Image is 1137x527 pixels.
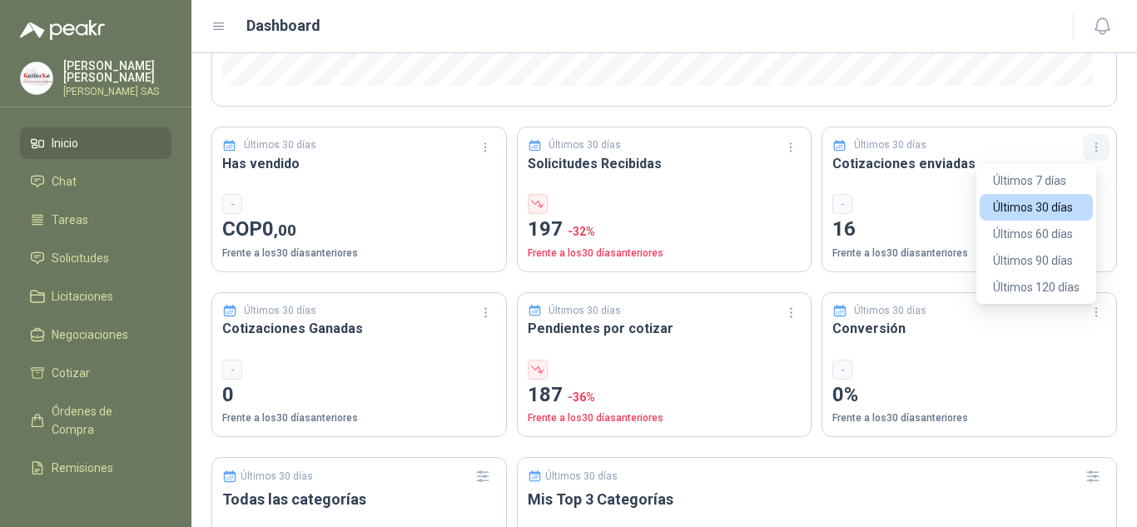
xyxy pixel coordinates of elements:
img: logo_orange.svg [27,27,40,40]
img: Logo peakr [20,20,105,40]
p: Últimos 30 días [244,137,316,153]
p: Últimos 30 días [545,470,618,482]
button: Últimos 30 días [980,194,1093,221]
h3: Cotizaciones Ganadas [222,318,496,339]
p: Frente a los 30 días anteriores [832,410,1106,426]
img: tab_domain_overview_orange.svg [69,97,82,110]
p: 0 [222,380,496,411]
span: Inicio [52,134,78,152]
p: [PERSON_NAME] SAS [63,87,171,97]
div: - [832,194,852,214]
h3: Conversión [832,318,1106,339]
p: Frente a los 30 días anteriores [832,246,1106,261]
h1: Dashboard [246,14,320,37]
p: 0% [832,380,1106,411]
div: - [222,194,242,214]
a: Negociaciones [20,319,171,351]
span: Chat [52,172,77,191]
p: Últimos 30 días [854,137,926,153]
p: Últimos 30 días [244,303,316,319]
p: Frente a los 30 días anteriores [222,410,496,426]
span: ,00 [274,221,296,240]
button: Últimos 7 días [980,167,1093,194]
p: COP [222,214,496,246]
h3: Pendientes por cotizar [528,318,802,339]
button: Últimos 90 días [980,247,1093,274]
span: Tareas [52,211,88,229]
h3: Todas las categorías [222,490,496,510]
span: -32 % [568,225,595,238]
span: Remisiones [52,459,113,477]
a: Remisiones [20,452,171,484]
img: website_grey.svg [27,43,40,57]
span: Solicitudes [52,249,109,267]
a: Inicio [20,127,171,159]
p: Últimos 30 días [549,303,621,319]
img: Company Logo [21,62,52,94]
p: 187 [528,380,802,411]
a: Órdenes de Compra [20,395,171,445]
p: Frente a los 30 días anteriores [528,410,802,426]
img: tab_keywords_by_traffic_grey.svg [177,97,191,110]
p: [PERSON_NAME] [PERSON_NAME] [63,60,171,83]
a: Chat [20,166,171,197]
span: Negociaciones [52,326,128,344]
div: Palabras clave [196,98,265,109]
p: Últimos 30 días [854,303,926,319]
span: -36 % [568,390,595,404]
p: 16 [832,214,1106,246]
button: Últimos 120 días [980,274,1093,301]
p: Últimos 30 días [549,137,621,153]
h3: Solicitudes Recibidas [528,153,802,174]
a: Tareas [20,204,171,236]
p: Últimos 30 días [241,470,313,482]
div: Dominio [87,98,127,109]
a: Solicitudes [20,242,171,274]
p: Frente a los 30 días anteriores [222,246,496,261]
span: Licitaciones [52,287,113,306]
button: Últimos 60 días [980,221,1093,247]
div: - [222,360,242,380]
div: v 4.0.25 [47,27,82,40]
h3: Mis Top 3 Categorías [528,490,1106,510]
a: Licitaciones [20,281,171,312]
h3: Has vendido [222,153,496,174]
span: 0 [262,217,296,241]
h3: Cotizaciones enviadas [832,153,1106,174]
p: 197 [528,214,802,246]
div: Dominio: [DOMAIN_NAME] [43,43,186,57]
a: Cotizar [20,357,171,389]
div: - [832,360,852,380]
span: Cotizar [52,364,90,382]
p: Frente a los 30 días anteriores [528,246,802,261]
span: Órdenes de Compra [52,402,156,439]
